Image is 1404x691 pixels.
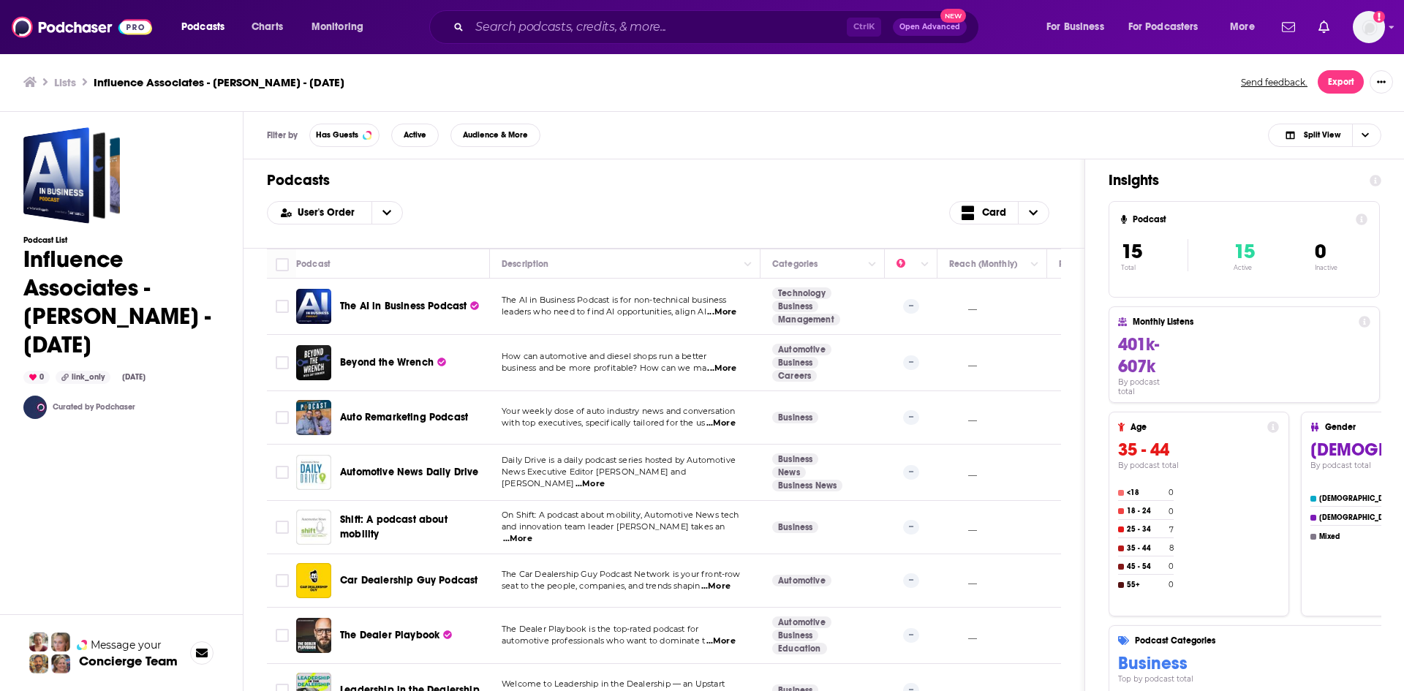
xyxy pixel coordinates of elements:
img: Barbara Profile [51,654,70,673]
p: __ [949,521,977,533]
div: Description [502,255,548,273]
a: Auto Remarketing Podcast [340,410,468,425]
a: Beyond the Wrench [340,355,446,370]
h4: <18 [1127,488,1166,497]
span: and innovation team leader [PERSON_NAME] takes an [502,521,725,532]
div: Podcast [296,255,331,273]
div: Power Score [897,255,917,273]
img: Jon Profile [29,654,48,673]
h2: Choose View [1268,124,1381,147]
a: Business [772,412,818,423]
span: Toggle select row [276,466,289,479]
p: -- [903,520,919,535]
button: Export [1318,70,1364,94]
h1: Influence Associates - [PERSON_NAME] - [DATE] [23,245,219,359]
a: The AI in Business Podcast [340,299,479,314]
img: User Profile [1353,11,1385,43]
span: More [1230,17,1255,37]
span: leaders who need to find AI opportunities, align AI [502,306,706,317]
span: Monitoring [312,17,363,37]
a: Curated by Podchaser [53,402,135,412]
p: __ [1059,574,1087,586]
span: Charts [252,17,283,37]
img: ConnectPod [23,396,47,419]
a: Car Dealership Guy Podcast [340,573,478,588]
span: ...More [575,478,605,490]
a: Automotive News Daily Drive [296,455,331,490]
span: Welcome to Leadership in the Dealership — an Upstart [502,679,725,689]
h4: 0 [1169,488,1174,497]
span: The Car Dealership Guy Podcast Network is your front-row [502,569,741,579]
h4: 18 - 24 [1127,507,1166,516]
button: Column Actions [916,255,934,273]
h1: Insights [1109,171,1358,189]
span: Audience & More [463,131,528,139]
span: Message your [91,638,162,652]
button: open menu [1220,15,1273,39]
div: Reach (Monthly) [949,255,1017,273]
p: -- [903,410,919,425]
a: Beyond the Wrench [296,345,331,380]
h4: By podcast total [1118,461,1279,470]
h4: 55+ [1127,581,1166,589]
p: Inactive [1315,264,1337,271]
p: -- [903,299,919,314]
button: open menu [1036,15,1122,39]
p: -- [903,573,919,588]
a: The AI in Business Podcast [296,289,331,324]
span: How can automotive and diesel shops run a better [502,351,706,361]
span: ...More [707,306,736,318]
a: Auto Remarketing Podcast [296,400,331,435]
a: Education [772,643,827,654]
span: ...More [707,363,736,374]
div: Search podcasts, credits, & more... [443,10,993,44]
a: Business [772,357,818,369]
span: The Dealer Playbook [340,629,439,641]
span: ...More [701,581,731,592]
h4: [DEMOGRAPHIC_DATA] [1319,513,1400,522]
span: Card [982,208,1006,218]
span: Split View [1304,131,1340,139]
h4: 35 - 44 [1127,544,1166,553]
span: Toggle select row [276,411,289,424]
img: The Dealer Playbook [296,618,331,653]
span: Your weekly dose of auto industry news and conversation [502,406,735,416]
button: open menu [1119,15,1220,39]
span: For Podcasters [1128,17,1199,37]
button: Has Guests [309,124,380,147]
svg: Add a profile image [1373,11,1385,23]
span: User's Order [298,208,360,218]
h3: Podcast List [23,235,219,245]
span: 0 [1315,239,1326,264]
p: Active [1234,264,1255,271]
a: Show notifications dropdown [1276,15,1301,39]
h4: Age [1131,422,1261,432]
p: __ [949,629,977,641]
a: Automotive News Daily Drive [340,465,479,480]
p: __ [949,356,977,369]
h4: 8 [1169,543,1174,553]
a: Technology [772,287,831,299]
button: Choose View [949,201,1050,224]
p: -- [903,355,919,370]
button: Show More Button [1370,70,1393,94]
h3: Filter by [267,130,298,140]
a: Shift: A podcast about mobility [340,513,485,542]
span: News Executive Editor [PERSON_NAME] and [PERSON_NAME] [502,467,686,488]
h1: Podcasts [267,171,1061,189]
img: Shift: A podcast about mobility [296,510,331,545]
span: New [940,9,967,23]
div: Categories [772,255,818,273]
span: The Dealer Playbook is the top-rated podcast for [502,624,698,634]
span: ...More [706,418,736,429]
span: automotive professionals who want to dominate t [502,635,705,646]
p: __ [1059,629,1087,641]
h3: Lists [54,75,76,89]
div: 0 [23,371,50,384]
span: The AI in Business Podcast is for non-technical business [502,295,727,305]
a: Business [772,301,818,312]
h4: 0 [1169,507,1174,516]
